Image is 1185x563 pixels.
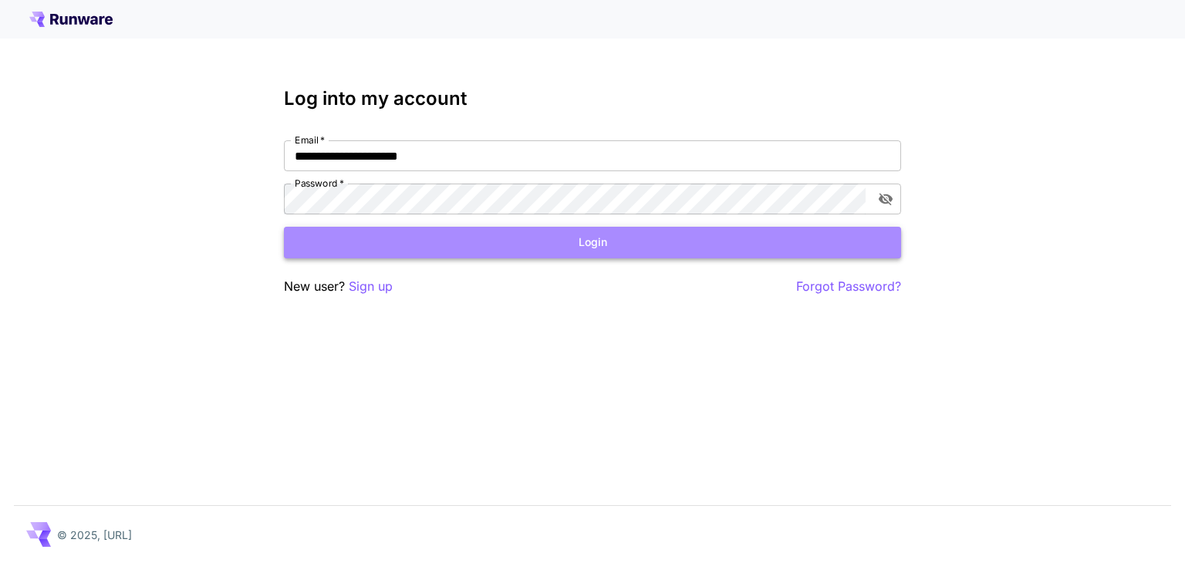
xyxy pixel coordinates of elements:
[796,277,901,296] button: Forgot Password?
[295,177,344,190] label: Password
[284,277,393,296] p: New user?
[349,277,393,296] button: Sign up
[57,527,132,543] p: © 2025, [URL]
[284,227,901,258] button: Login
[872,185,900,213] button: toggle password visibility
[284,88,901,110] h3: Log into my account
[295,133,325,147] label: Email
